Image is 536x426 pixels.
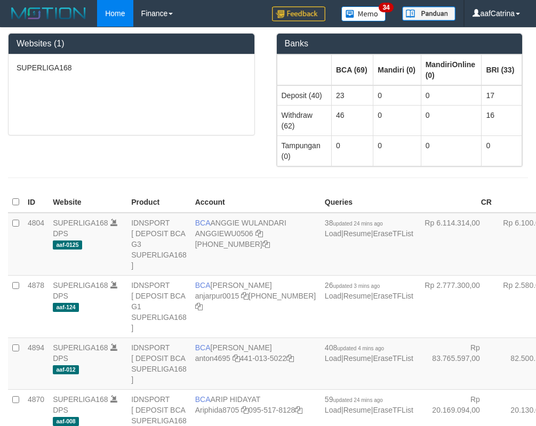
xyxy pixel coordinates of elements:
span: updated 24 mins ago [333,221,382,227]
a: Copy 4062281620 to clipboard [195,302,203,311]
a: Load [325,292,341,300]
span: BCA [195,219,211,227]
img: Feedback.jpg [272,6,325,21]
a: Copy 4410135022 to clipboard [286,354,294,363]
span: updated 4 mins ago [337,345,384,351]
th: Group: activate to sort column ascending [331,54,373,85]
a: Resume [343,354,371,363]
span: | | [325,281,413,300]
span: 26 [325,281,380,290]
a: EraseTFList [373,292,413,300]
th: Website [49,192,127,213]
img: MOTION_logo.png [8,5,89,21]
span: updated 24 mins ago [333,397,382,403]
a: Copy anjarpur0015 to clipboard [241,292,249,300]
td: IDNSPORT [ DEPOSIT BCA SUPERLIGA168 ] [127,337,191,389]
th: Account [191,192,321,213]
a: Load [325,229,341,238]
span: | | [325,343,413,363]
a: Resume [343,229,371,238]
a: Load [325,354,341,363]
td: 23 [331,85,373,106]
span: | | [325,395,413,414]
img: Button%20Memo.svg [341,6,386,21]
span: aaf-008 [53,417,79,426]
th: Group: activate to sort column ascending [277,54,331,85]
td: 4894 [23,337,49,389]
td: 4878 [23,275,49,337]
td: Rp 2.777.300,00 [418,275,496,337]
td: 0 [373,85,421,106]
th: ID [23,192,49,213]
a: SUPERLIGA168 [53,343,108,352]
td: 46 [331,105,373,135]
td: 0 [421,85,482,106]
a: anjarpur0015 [195,292,239,300]
span: BCA [195,395,211,404]
a: Load [325,406,341,414]
td: 0 [482,135,522,166]
span: BCA [195,281,211,290]
td: ANGGIE WULANDARI [PHONE_NUMBER] [191,213,321,276]
td: DPS [49,275,127,337]
a: Copy ANGGIEWU0506 to clipboard [255,229,263,238]
td: Deposit (40) [277,85,331,106]
td: 0 [421,105,482,135]
td: Withdraw (62) [277,105,331,135]
span: | | [325,219,413,238]
td: 0 [373,135,421,166]
td: 0 [421,135,482,166]
a: ANGGIEWU0506 [195,229,253,238]
span: updated 3 mins ago [333,283,380,289]
td: 0 [373,105,421,135]
a: EraseTFList [373,354,413,363]
a: EraseTFList [373,406,413,414]
span: 34 [379,3,393,12]
span: aaf-0125 [53,240,82,250]
a: Ariphida8705 [195,406,239,414]
th: Queries [321,192,418,213]
th: CR [418,192,496,213]
td: 17 [482,85,522,106]
a: SUPERLIGA168 [53,395,108,404]
span: 38 [325,219,383,227]
td: Rp 6.114.314,00 [418,213,496,276]
a: SUPERLIGA168 [53,219,108,227]
a: SUPERLIGA168 [53,281,108,290]
span: 408 [325,343,384,352]
th: Product [127,192,191,213]
span: BCA [195,343,211,352]
td: IDNSPORT [ DEPOSIT BCA G3 SUPERLIGA168 ] [127,213,191,276]
span: aaf-124 [53,303,79,312]
td: Rp 83.765.597,00 [418,337,496,389]
th: Group: activate to sort column ascending [421,54,482,85]
p: SUPERLIGA168 [17,62,246,73]
td: 16 [482,105,522,135]
h3: Websites (1) [17,39,246,49]
td: Tampungan (0) [277,135,331,166]
td: DPS [49,213,127,276]
th: Group: activate to sort column ascending [482,54,522,85]
td: IDNSPORT [ DEPOSIT BCA G1 SUPERLIGA168 ] [127,275,191,337]
a: Resume [343,406,371,414]
td: [PERSON_NAME] 441-013-5022 [191,337,321,389]
td: DPS [49,337,127,389]
h3: Banks [285,39,515,49]
a: Copy 4062213373 to clipboard [262,240,270,248]
a: Copy anton4695 to clipboard [233,354,240,363]
td: 4804 [23,213,49,276]
a: EraseTFList [373,229,413,238]
a: Resume [343,292,371,300]
td: [PERSON_NAME] [PHONE_NUMBER] [191,275,321,337]
a: Copy 0955178128 to clipboard [295,406,302,414]
span: 59 [325,395,383,404]
td: 0 [331,135,373,166]
span: aaf-012 [53,365,79,374]
a: anton4695 [195,354,230,363]
img: panduan.png [402,6,455,21]
a: Copy Ariphida8705 to clipboard [241,406,249,414]
th: Group: activate to sort column ascending [373,54,421,85]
